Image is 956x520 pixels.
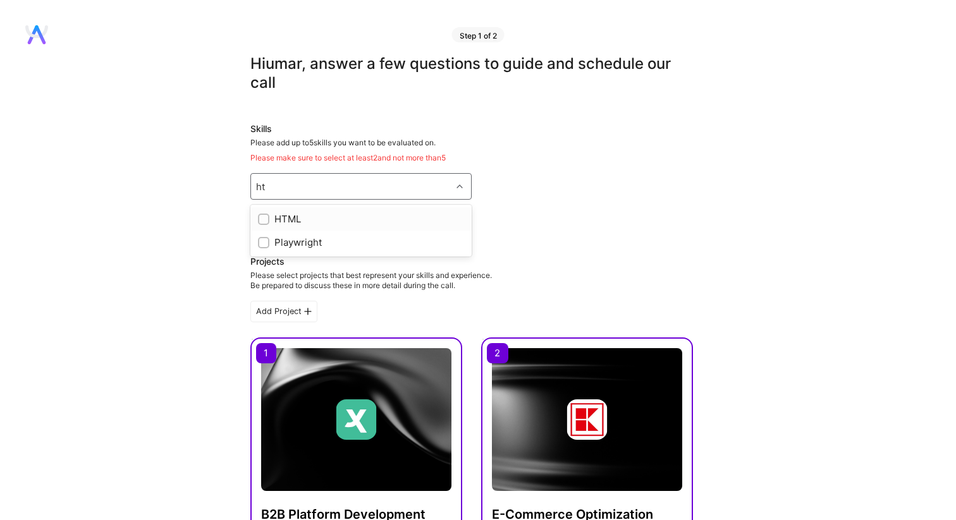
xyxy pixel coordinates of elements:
[250,54,693,92] div: Hi umar , answer a few questions to guide and schedule our call
[336,399,377,440] img: Company logo
[258,212,464,226] div: HTML
[250,270,492,291] div: Please select projects that best represent your skills and experience. Be prepared to discuss the...
[250,123,693,135] div: Skills
[250,138,693,163] div: Please add up to 5 skills you want to be evaluated on.
[261,348,451,491] img: cover
[457,183,463,190] i: icon Chevron
[567,399,608,440] img: Company logo
[250,301,317,322] div: Add Project
[304,308,312,315] i: icon PlusBlackFlat
[258,236,464,249] div: Playwright
[452,27,505,42] div: Step 1 of 2
[492,348,682,491] img: cover
[250,153,693,163] div: Please make sure to select at least 2 and not more than 5
[250,255,285,268] div: Projects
